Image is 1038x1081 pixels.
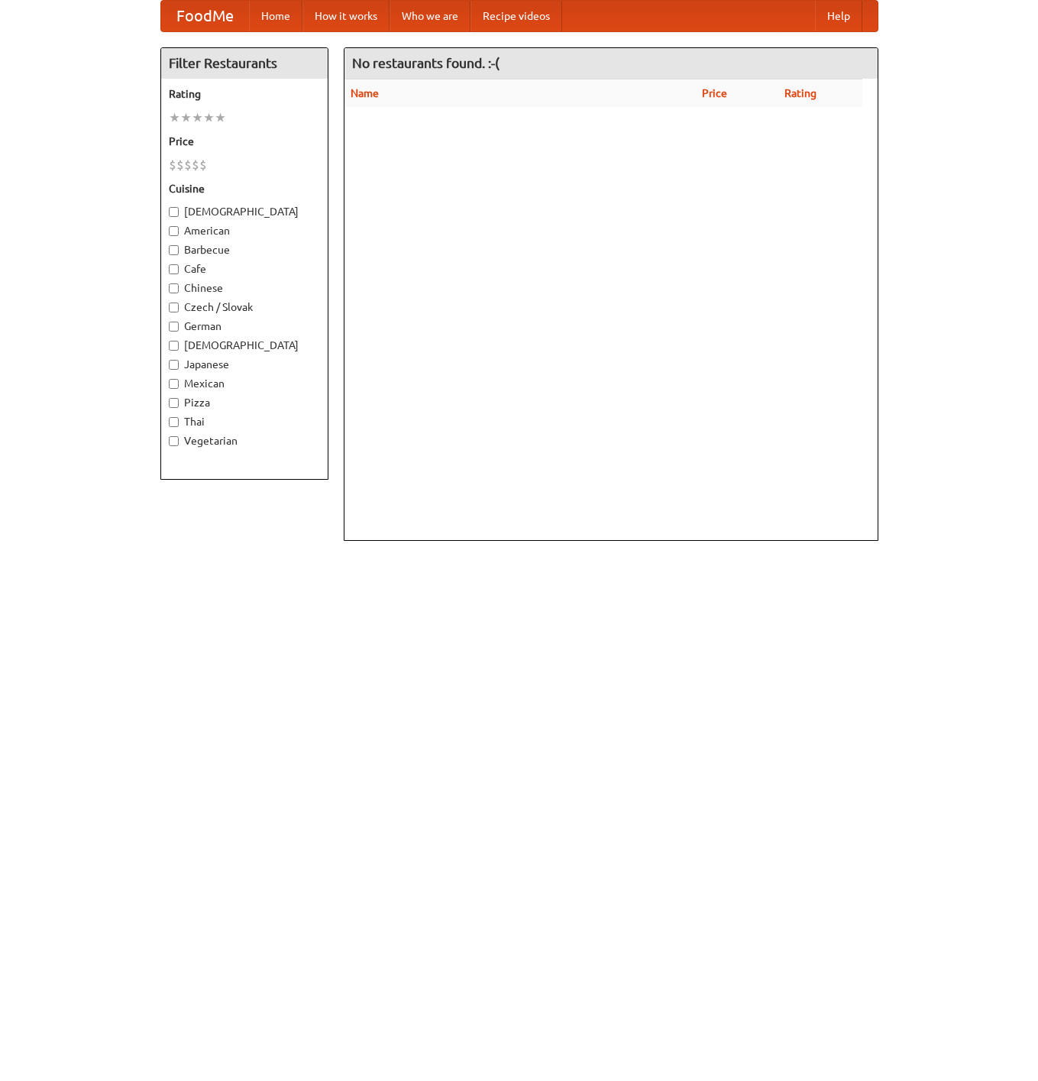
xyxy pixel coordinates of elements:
[180,109,192,126] li: ★
[199,157,207,173] li: $
[169,86,320,102] h5: Rating
[169,319,320,334] label: German
[169,398,179,408] input: Pizza
[390,1,470,31] a: Who we are
[169,299,320,315] label: Czech / Slovak
[169,157,176,173] li: $
[169,261,320,277] label: Cafe
[169,245,179,255] input: Barbecue
[169,181,320,196] h5: Cuisine
[169,433,320,448] label: Vegetarian
[169,204,320,219] label: [DEMOGRAPHIC_DATA]
[169,360,179,370] input: Japanese
[815,1,862,31] a: Help
[169,395,320,410] label: Pizza
[352,56,500,70] ng-pluralize: No restaurants found. :-(
[784,87,816,99] a: Rating
[470,1,562,31] a: Recipe videos
[192,157,199,173] li: $
[169,223,320,238] label: American
[169,338,320,353] label: [DEMOGRAPHIC_DATA]
[302,1,390,31] a: How it works
[702,87,727,99] a: Price
[169,264,179,274] input: Cafe
[169,283,179,293] input: Chinese
[203,109,215,126] li: ★
[169,414,320,429] label: Thai
[184,157,192,173] li: $
[351,87,379,99] a: Name
[169,303,179,312] input: Czech / Slovak
[169,417,179,427] input: Thai
[215,109,226,126] li: ★
[169,280,320,296] label: Chinese
[169,341,179,351] input: [DEMOGRAPHIC_DATA]
[169,109,180,126] li: ★
[169,379,179,389] input: Mexican
[161,1,249,31] a: FoodMe
[169,226,179,236] input: American
[169,322,179,332] input: German
[192,109,203,126] li: ★
[161,48,328,79] h4: Filter Restaurants
[169,207,179,217] input: [DEMOGRAPHIC_DATA]
[169,357,320,372] label: Japanese
[169,436,179,446] input: Vegetarian
[169,242,320,257] label: Barbecue
[169,376,320,391] label: Mexican
[169,134,320,149] h5: Price
[176,157,184,173] li: $
[249,1,302,31] a: Home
